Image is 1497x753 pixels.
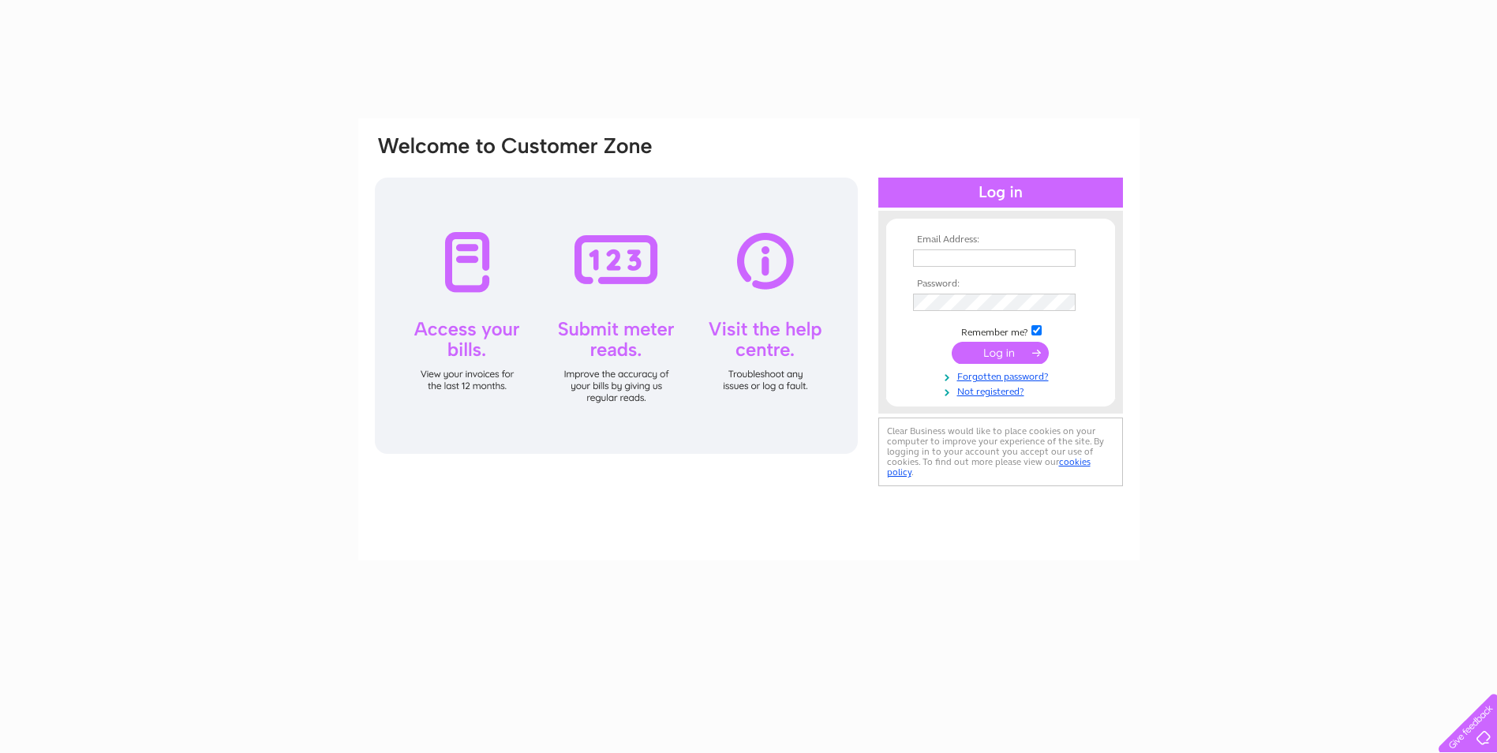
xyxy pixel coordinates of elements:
[909,323,1092,339] td: Remember me?
[878,418,1123,486] div: Clear Business would like to place cookies on your computer to improve your experience of the sit...
[952,342,1049,364] input: Submit
[887,456,1091,478] a: cookies policy
[913,383,1092,398] a: Not registered?
[909,234,1092,245] th: Email Address:
[913,368,1092,383] a: Forgotten password?
[909,279,1092,290] th: Password:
